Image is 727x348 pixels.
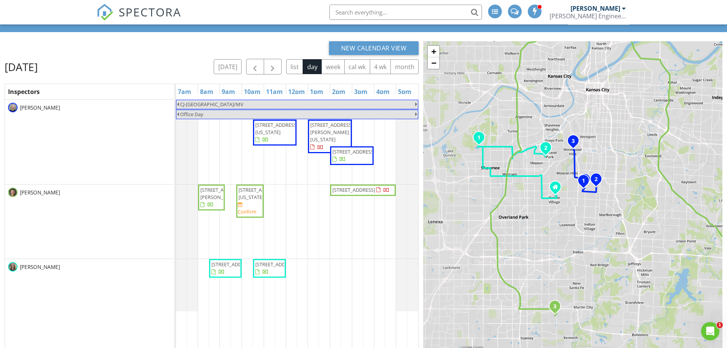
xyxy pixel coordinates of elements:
span: [PERSON_NAME] [18,104,61,112]
h2: [DATE] [5,59,38,74]
button: Next day [264,59,282,74]
span: [STREET_ADDRESS] [332,148,375,155]
a: 1pm [308,86,325,98]
a: Zoom out [428,57,439,69]
img: erin_vogelsquare.jpg [8,262,18,272]
a: SPECTORA [97,10,181,26]
a: 10am [242,86,263,98]
a: Calendar Settings [567,13,631,26]
iframe: Intercom live chat [701,322,719,340]
i: 2 [544,146,547,151]
div: 7019 Edgevale Road , Kansas City, MO 64113 [584,180,588,185]
span: [STREET_ADDRESS][PERSON_NAME] [200,186,243,201]
span: [STREET_ADDRESS] [255,261,298,268]
button: New Calendar View [329,41,419,55]
div: 6832 Holmes Road, Kansas City, MO 64131 [596,179,601,183]
i: 3 [553,304,556,309]
div: [PERSON_NAME] [571,5,620,12]
button: [DATE] [214,59,242,74]
div: Calendar Settings [567,14,630,25]
span: [STREET_ADDRESS][US_STATE] [255,121,298,136]
a: 12pm [286,86,307,98]
i: 1 [477,135,480,141]
span: 1 [717,322,723,328]
div: 5218 Juniper Drive, Roeland Park, KS 66205 [546,147,550,152]
span: SPECTORA [119,4,181,20]
span: [PERSON_NAME] [18,263,61,271]
a: Zoom in [428,46,439,57]
img: headshotcropped2.jpg [8,103,18,112]
a: 4pm [374,86,392,98]
i: 3 [572,139,575,144]
span: Inspectors [8,87,40,96]
button: list [286,59,303,74]
button: cal wk [344,59,370,74]
div: 4007 W 73rd Terrace, Prairie Village KS 66208 [555,187,560,191]
input: Search everything... [329,5,482,20]
i: 2 [595,177,598,182]
button: 4 wk [370,59,391,74]
span: [STREET_ADDRESS][PERSON_NAME][US_STATE] [310,121,353,143]
a: 11am [264,86,285,98]
button: day [303,59,322,74]
span: [STREET_ADDRESS] [332,186,375,193]
div: 6545 County Line Road, Shawnee, KS 66216 [479,137,484,142]
a: 9am [220,86,237,98]
button: month [390,59,419,74]
button: week [321,59,345,74]
span: Office Day [180,111,203,118]
img: The Best Home Inspection Software - Spectora [97,4,113,21]
button: Previous day [246,59,264,74]
span: CJ-[GEOGRAPHIC_DATA]/MV [180,101,243,108]
a: 2pm [330,86,347,98]
div: 13804 Alhambra Street, Overland Park, KS 66224 [555,306,559,311]
a: 3pm [352,86,369,98]
div: Confirm [238,209,256,215]
img: cropped.jpg [8,188,18,197]
i: 1 [582,178,585,184]
div: 2017 West 48th Street, Westwood, KS 66205 [573,141,578,145]
a: 8am [198,86,215,98]
a: 7am [176,86,193,98]
span: [PERSON_NAME] [18,189,61,196]
a: 5pm [396,86,413,98]
div: Schroeder Engineering, LLC [550,12,626,20]
span: [STREET_ADDRESS] [211,261,254,268]
span: [STREET_ADDRESS][US_STATE] [239,186,281,201]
